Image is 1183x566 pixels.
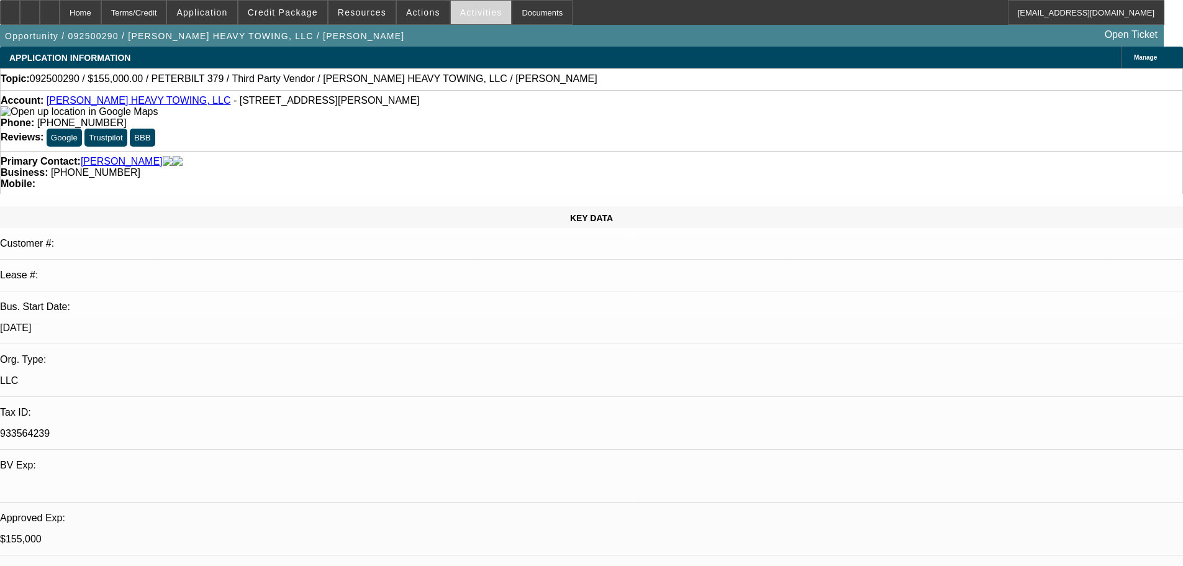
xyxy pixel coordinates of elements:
strong: Business: [1,167,48,178]
strong: Primary Contact: [1,156,81,167]
button: Activities [451,1,512,24]
a: Open Ticket [1100,24,1163,45]
span: Opportunity / 092500290 / [PERSON_NAME] HEAVY TOWING, LLC / [PERSON_NAME] [5,31,404,41]
span: [PHONE_NUMBER] [51,167,140,178]
button: Actions [397,1,450,24]
span: Credit Package [248,7,318,17]
button: Credit Package [238,1,327,24]
strong: Mobile: [1,178,35,189]
span: Resources [338,7,386,17]
button: Trustpilot [84,129,127,147]
span: 092500290 / $155,000.00 / PETERBILT 379 / Third Party Vendor / [PERSON_NAME] HEAVY TOWING, LLC / ... [30,73,597,84]
a: [PERSON_NAME] HEAVY TOWING, LLC [47,95,231,106]
span: - [STREET_ADDRESS][PERSON_NAME] [233,95,420,106]
img: linkedin-icon.png [173,156,183,167]
span: KEY DATA [570,213,613,223]
img: facebook-icon.png [163,156,173,167]
span: Actions [406,7,440,17]
span: Application [176,7,227,17]
span: Manage [1134,54,1157,61]
strong: Topic: [1,73,30,84]
button: Google [47,129,82,147]
a: View Google Maps [1,106,158,117]
button: Application [167,1,237,24]
strong: Account: [1,95,43,106]
a: [PERSON_NAME] [81,156,163,167]
strong: Reviews: [1,132,43,142]
img: Open up location in Google Maps [1,106,158,117]
strong: Phone: [1,117,34,128]
span: APPLICATION INFORMATION [9,53,130,63]
span: Activities [460,7,502,17]
button: Resources [329,1,396,24]
span: [PHONE_NUMBER] [37,117,127,128]
button: BBB [130,129,155,147]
